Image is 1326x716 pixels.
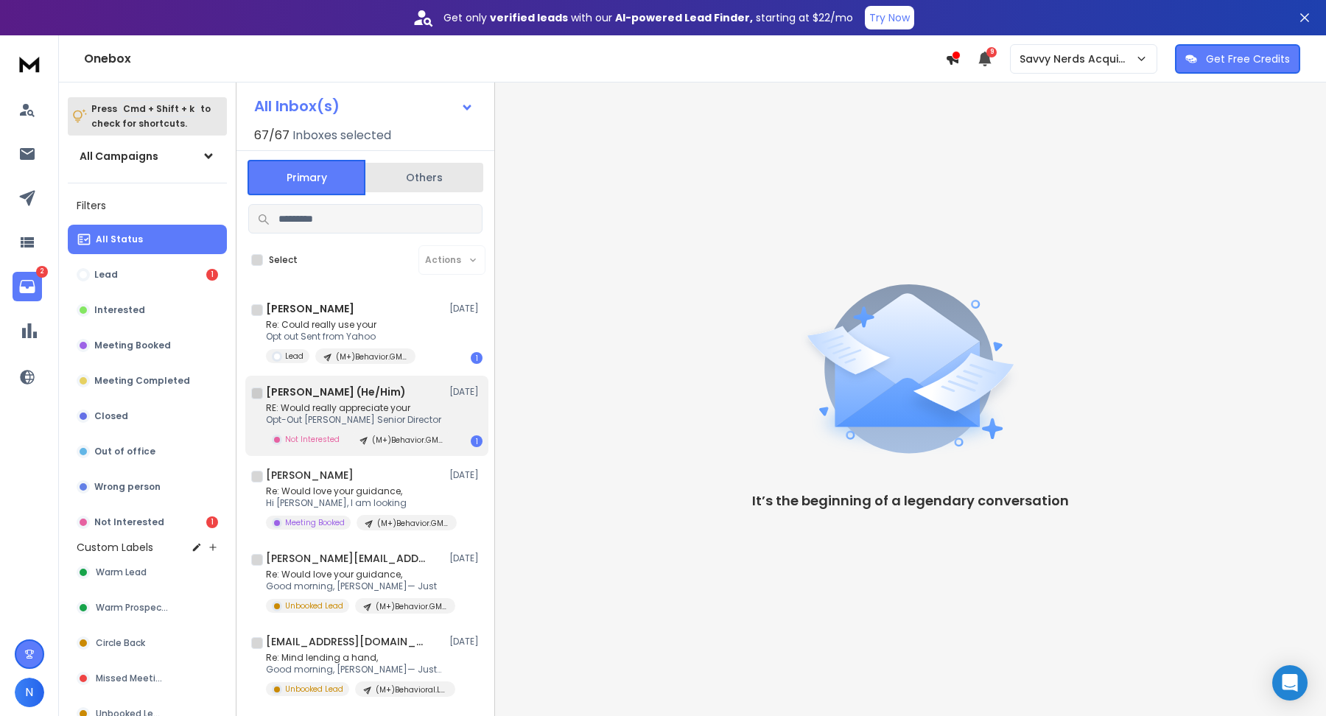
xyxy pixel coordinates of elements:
[68,141,227,171] button: All Campaigns
[15,50,44,77] img: logo
[94,340,171,351] p: Meeting Booked
[266,301,354,316] h1: [PERSON_NAME]
[96,673,166,684] span: Missed Meeting
[471,352,483,364] div: 1
[68,195,227,216] h3: Filters
[94,516,164,528] p: Not Interested
[13,272,42,301] a: 2
[443,10,853,25] p: Get only with our starting at $22/mo
[254,99,340,113] h1: All Inbox(s)
[266,319,415,331] p: Re: Could really use your
[266,634,428,649] h1: [EMAIL_ADDRESS][DOMAIN_NAME]
[121,100,197,117] span: Cmd + Shift + k
[365,161,483,194] button: Others
[68,628,227,658] button: Circle Back
[285,517,345,528] p: Meeting Booked
[986,47,997,57] span: 9
[266,652,443,664] p: Re: Mind lending a hand,
[285,600,343,611] p: Unbooked Lead
[449,386,483,398] p: [DATE]
[269,254,298,266] label: Select
[376,601,446,612] p: (M+)Behavior.GMB.Q32025
[80,149,158,164] h1: All Campaigns
[285,351,304,362] p: Lead
[94,375,190,387] p: Meeting Completed
[68,260,227,289] button: Lead1
[68,508,227,537] button: Not Interested1
[77,540,153,555] h3: Custom Labels
[68,401,227,431] button: Closed
[68,437,227,466] button: Out of office
[254,127,290,144] span: 67 / 67
[68,558,227,587] button: Warm Lead
[752,491,1069,511] p: It’s the beginning of a legendary conversation
[449,552,483,564] p: [DATE]
[84,50,945,68] h1: Onebox
[869,10,910,25] p: Try Now
[266,402,443,414] p: RE: Would really appreciate your
[449,469,483,481] p: [DATE]
[615,10,753,25] strong: AI-powered Lead Finder,
[94,410,128,422] p: Closed
[336,351,407,362] p: (M+)Behavior.GMB.Q32025
[206,516,218,528] div: 1
[1175,44,1300,74] button: Get Free Credits
[449,303,483,315] p: [DATE]
[94,446,155,457] p: Out of office
[68,331,227,360] button: Meeting Booked
[68,664,227,693] button: Missed Meeting
[68,225,227,254] button: All Status
[96,234,143,245] p: All Status
[68,366,227,396] button: Meeting Completed
[94,269,118,281] p: Lead
[865,6,914,29] button: Try Now
[91,102,211,131] p: Press to check for shortcuts.
[206,269,218,281] div: 1
[471,435,483,447] div: 1
[377,518,448,529] p: (M+)Behavior.GMB.Q32025
[1020,52,1135,66] p: Savvy Nerds Acquisition
[266,551,428,566] h1: [PERSON_NAME][EMAIL_ADDRESS][DOMAIN_NAME]
[266,414,443,426] p: Opt-Out [PERSON_NAME] Senior Director
[94,481,161,493] p: Wrong person
[266,580,443,592] p: Good morning, [PERSON_NAME]— Just
[96,566,147,578] span: Warm Lead
[266,468,354,482] h1: [PERSON_NAME]
[248,160,365,195] button: Primary
[68,472,227,502] button: Wrong person
[266,385,406,399] h1: [PERSON_NAME] (He/Him)
[285,434,340,445] p: Not Interested
[96,637,145,649] span: Circle Back
[292,127,391,144] h3: Inboxes selected
[15,678,44,707] button: N
[490,10,568,25] strong: verified leads
[36,266,48,278] p: 2
[376,684,446,695] p: (M+)Behavioral.Linkedin.Q32025
[68,593,227,622] button: Warm Prospects
[266,331,415,343] p: Opt out Sent from Yahoo
[242,91,485,121] button: All Inbox(s)
[266,569,443,580] p: Re: Would love your guidance,
[96,602,170,614] span: Warm Prospects
[94,304,145,316] p: Interested
[285,684,343,695] p: Unbooked Lead
[68,295,227,325] button: Interested
[266,485,443,497] p: Re: Would love your guidance,
[449,636,483,647] p: [DATE]
[1206,52,1290,66] p: Get Free Credits
[266,497,443,509] p: Hi [PERSON_NAME], I am looking
[372,435,443,446] p: (M+)Behavior.GMB.Q32025
[1272,665,1308,701] div: Open Intercom Messenger
[266,664,443,675] p: Good morning, [PERSON_NAME]— Just gave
